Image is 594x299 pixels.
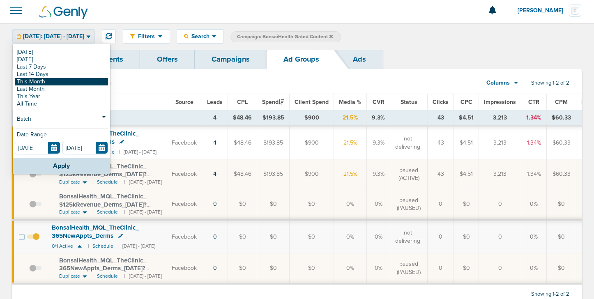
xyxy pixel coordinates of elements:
td: Facebook [167,189,202,220]
td: 4 [202,110,228,126]
td: $900 [290,110,334,126]
a: 0 [213,233,217,240]
span: [DATE]: [DATE] - [DATE] [23,34,84,39]
span: Schedule [97,179,118,186]
span: Clicks [433,99,449,106]
td: $60.33 [547,110,576,126]
td: TOTALS (0) [47,110,202,126]
img: Genly [39,6,88,19]
td: $0 [454,189,479,220]
span: Columns [486,79,510,87]
td: 0% [334,189,367,220]
td: paused (ACTIVE) [390,159,428,189]
a: [DATE] [15,48,108,56]
a: 4 [213,170,216,177]
button: Apply [13,158,110,174]
span: Client Spend [295,99,329,106]
span: CPC [460,99,472,106]
a: This Month [15,78,108,85]
td: $0 [547,189,576,220]
td: 0% [367,253,390,284]
span: [PERSON_NAME] [518,8,569,14]
span: CPL [237,99,248,106]
td: Facebook [167,126,202,159]
td: $0 [290,220,334,253]
a: Campaigns [195,50,267,69]
td: 0 [479,253,521,284]
span: Source [175,99,193,106]
span: Filters [135,33,158,40]
small: | [DATE] - [DATE] [117,243,155,249]
td: 21.5% [334,159,367,189]
td: $4.51 [454,159,479,189]
td: 0 [428,189,454,220]
td: 0 [428,220,454,253]
td: 43 [428,110,454,126]
a: Offers [140,50,195,69]
td: $0 [228,253,257,284]
td: $0 [290,189,334,220]
td: 0% [521,253,547,284]
td: 0 [479,220,521,253]
td: $900 [290,126,334,159]
td: $193.85 [257,159,290,189]
span: CVR [373,99,384,106]
td: 3,213 [479,159,521,189]
td: 21.5% [334,126,367,159]
span: Impressions [484,99,516,106]
span: Media % [339,99,361,106]
td: 0% [334,220,367,253]
a: 0 [213,264,217,271]
span: Duplicate [59,179,80,186]
td: $48.46 [228,159,257,189]
span: CPM [555,99,568,106]
td: $0 [454,220,479,253]
td: 43 [428,126,454,159]
td: $60.33 [547,159,576,189]
a: Batch [15,115,108,125]
td: $900 [290,159,334,189]
span: BonsaiHealth_ MQL_ TheClinic_ $125kRevenue_ Derms_ [DATE]?id=193&cmp_ id=9658107 [59,163,147,186]
td: $0 [257,220,290,253]
td: $0 [290,253,334,284]
td: 1.34% [521,126,547,159]
span: not delivering [395,229,420,245]
td: $4.51 [454,126,479,159]
td: 1.34% [521,159,547,189]
td: Facebook [167,253,202,284]
span: BonsaiHealth_ MQL_ TheClinic_ $125kRevenue_ Derms_ [DATE]?id=193&cmp_ id=9658107 [59,193,147,216]
span: CTR [528,99,539,106]
small: | [DATE] - [DATE] [119,149,157,155]
a: All Time [15,100,108,108]
a: Last Month [15,85,108,93]
a: Ads [336,50,383,69]
td: 9.3% [367,126,390,159]
span: Status [401,99,417,106]
a: 4 [213,139,216,146]
td: 0 [479,189,521,220]
span: Schedule [97,209,118,216]
td: 0% [334,253,367,284]
td: Facebook [167,159,202,189]
a: 0 [213,200,217,207]
a: Clients [83,50,140,69]
span: Search [189,33,212,40]
span: Duplicate [59,209,80,216]
td: $0 [228,189,257,220]
span: BonsaiHealth_ MQL_ TheClinic_ 365NewAppts_ Derms_ [DATE]?id=193&cmp_ id=9658107 [59,257,146,280]
span: Showing 1-2 of 2 [531,291,569,298]
span: 0/1 Active [52,243,73,249]
span: Duplicate [59,273,80,280]
a: Dashboard [12,50,83,69]
td: 0% [521,189,547,220]
td: $193.85 [257,110,290,126]
td: 3,213 [479,126,521,159]
td: $193.85 [257,126,290,159]
td: 0% [367,220,390,253]
small: | [DATE] - [DATE] [124,209,162,216]
td: paused (PAUSED) [390,189,428,220]
a: Ad Groups [267,50,336,69]
span: Spend [262,99,284,106]
td: 9.3% [367,110,390,126]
